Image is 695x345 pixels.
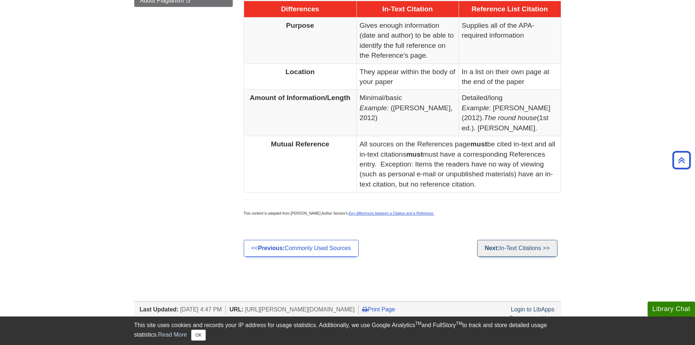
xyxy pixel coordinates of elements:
[459,17,561,64] td: Supplies all of the APA-required information
[244,136,356,192] th: Mutual Reference
[406,150,423,158] strong: must
[477,240,557,257] a: Next:In-Text Citations >>
[470,140,487,148] strong: must
[244,240,359,257] a: <<Previous:Commonly Used Sources
[245,306,355,313] span: [URL][PERSON_NAME][DOMAIN_NAME]
[485,245,499,251] strong: Next:
[229,306,243,313] span: URL:
[472,5,548,13] span: Reference List Citation
[356,90,459,136] td: Minimal/basic ([PERSON_NAME], 2012)
[247,93,354,103] p: Amount of Information/Length
[362,306,368,312] i: Print Page
[158,331,187,338] a: Read More
[191,330,205,341] button: Close
[511,306,554,313] a: Login to LibApps
[244,211,435,215] span: This content is adapted from [PERSON_NAME] Author Service's,
[140,306,179,313] span: Last Updated:
[180,306,222,313] span: [DATE] 4:47 PM
[362,306,395,313] a: Print Page
[356,64,459,90] td: They appear within the body of your paper
[648,302,695,317] button: Library Chat
[281,5,319,13] span: Differences
[356,17,459,64] td: Gives enough information (date and author) to be able to identify the full reference on the Refer...
[509,315,555,321] a: Report a problem
[456,321,462,326] sup: TM
[382,5,433,13] span: In-Text Citation
[258,245,285,251] strong: Previous:
[462,104,491,112] em: Example:
[356,136,561,192] td: All sources on the References page be cited in-text and all in-text citations must have a corresp...
[459,64,561,90] td: In a list on their own page at the end of the paper
[415,321,421,326] sup: TM
[244,64,356,90] th: Location
[349,211,434,215] a: Key differences between a Citation and a Reference.
[247,20,354,30] p: Purpose
[360,104,389,112] em: Example:
[459,90,561,136] td: Detailed/long [PERSON_NAME] (2012). (1st ed.). [PERSON_NAME].
[134,321,561,341] div: This site uses cookies and records your IP address for usage statistics. Additionally, we use Goo...
[484,114,537,122] i: The round house
[670,155,693,165] a: Back to Top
